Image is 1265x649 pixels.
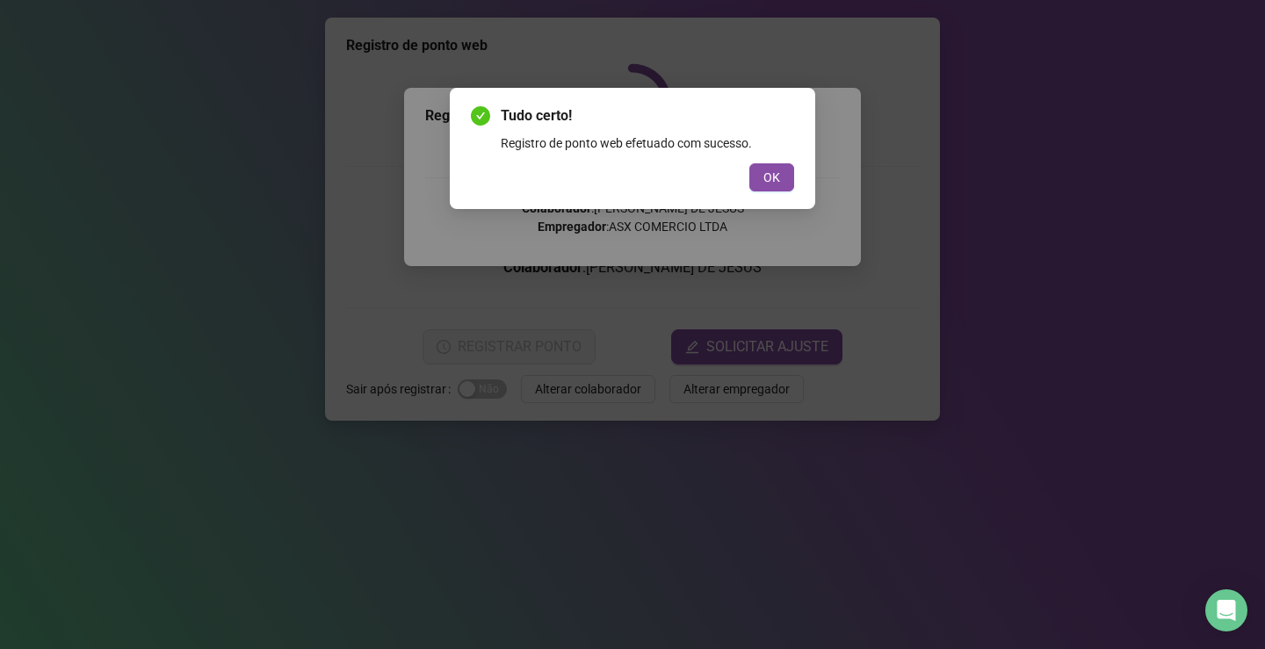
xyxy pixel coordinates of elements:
span: Tudo certo! [501,105,794,126]
span: OK [763,168,780,187]
div: Open Intercom Messenger [1205,589,1247,631]
div: Registro de ponto web efetuado com sucesso. [501,133,794,153]
button: OK [749,163,794,191]
span: check-circle [471,106,490,126]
